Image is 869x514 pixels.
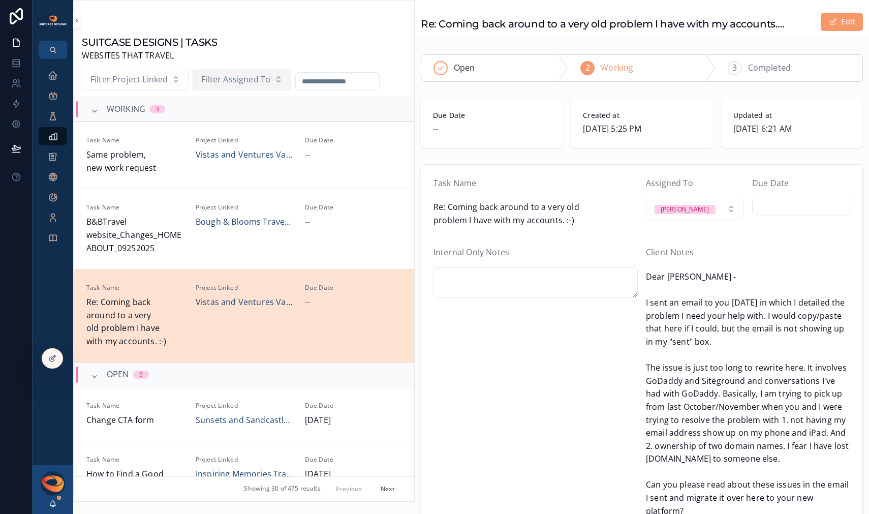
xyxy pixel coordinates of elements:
a: Task NameRe: Coming back around to a very old problem I have with my accounts. :-)Project LinkedV... [74,269,414,362]
span: Showing 30 of 475 results [244,485,321,493]
span: -- [305,216,310,229]
span: [DATE] 5:25 PM [583,123,700,136]
span: Re: Coming back around to a very old problem I have with my accounts. :-) [433,201,638,227]
span: Created at [583,110,700,120]
span: Project Linked [196,284,293,292]
span: Client Notes [646,247,694,258]
span: Task Name [86,284,183,292]
span: WORKING [107,103,145,116]
span: Updated at [733,110,851,120]
button: Select Button [193,69,291,91]
span: Due Date [305,402,402,410]
span: Due Date [305,203,402,211]
span: -- [433,123,438,136]
span: Re: Coming back around to a very old problem I have with my accounts. :-) [86,296,183,348]
span: Completed [748,62,791,75]
a: Task NameChange CTA formProject LinkedSunsets and Sandcastles Travel AgencyDue Date[DATE] [74,387,414,441]
button: Edit [821,13,863,31]
span: Task Name [433,177,476,189]
h1: Re: Coming back around to a very old problem I have with my accounts. :-) [421,17,787,31]
button: Select Button [646,198,744,220]
a: Task NameSame problem, new work requestProject LinkedVistas and Ventures VacationsDue Date-- [74,122,414,189]
span: Filter Project Linked [90,73,168,86]
span: Change CTA form [86,414,183,427]
span: [DATE] [305,468,402,481]
span: Internal Only Notes [433,247,509,258]
div: 3 [156,105,159,113]
span: How to Find a Good Travel Agent: Why Agent Education is Crucial [86,468,183,507]
button: Select Button [82,69,189,91]
span: WEBSITES THAT TRAVEL [82,49,217,63]
span: Due Date [305,136,402,144]
span: 3 [732,62,737,75]
a: Inspiring Memories Travel [196,468,293,481]
span: OPEN [107,368,129,381]
span: Project Linked [196,402,293,410]
a: Task NameB&BTravel website_Changes_HOME ABOUT_09252025Project LinkedBough & Blooms Travel, LLCDue... [74,189,414,269]
span: Working [601,62,633,75]
span: Same problem, new work request [86,148,183,174]
span: Task Name [86,203,183,211]
span: Open [454,62,475,75]
button: Next [374,481,402,497]
span: Due Date [305,456,402,464]
span: Task Name [86,456,183,464]
div: [PERSON_NAME] [661,205,709,214]
span: Due Date [433,110,550,120]
span: -- [305,296,310,309]
span: Filter Assigned To [201,73,270,86]
span: Project Linked [196,203,293,211]
span: [DATE] [305,414,402,427]
img: App logo [39,15,67,26]
span: [DATE] 6:21 AM [733,123,851,136]
div: scrollable content [33,59,73,260]
span: Project Linked [196,456,293,464]
span: Due Date [305,284,402,292]
a: Vistas and Ventures Vacations [196,148,293,162]
span: 2 [585,62,590,75]
span: -- [305,148,310,162]
a: Vistas and Ventures Vacations [196,296,293,309]
span: Assigned To [646,177,693,189]
a: Sunsets and Sandcastles Travel Agency [196,414,293,427]
span: B&BTravel website_Changes_HOME ABOUT_09252025 [86,216,183,255]
span: Due Date [752,177,789,189]
span: Task Name [86,136,183,144]
a: Bough & Blooms Travel, LLC [196,216,293,229]
span: Project Linked [196,136,293,144]
h1: SUITCASE DESIGNS | TASKS [82,35,217,49]
span: Task Name [86,402,183,410]
div: 9 [139,371,143,379]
